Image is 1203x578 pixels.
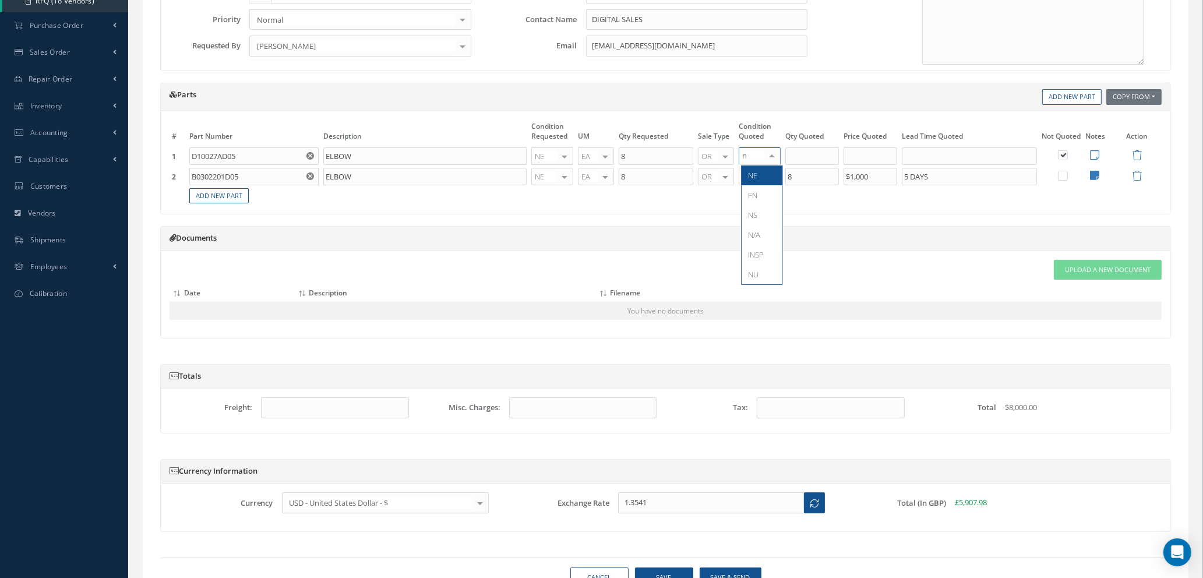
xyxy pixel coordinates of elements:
label: Freight: [170,403,252,412]
label: Email [498,41,577,50]
h5: Parts [170,90,489,100]
a: Add New Part [1042,89,1102,105]
th: Part Number [187,120,321,146]
th: Qty Requested [616,120,696,146]
label: Exchange Rate [498,499,610,507]
label: Contact Name [498,15,577,24]
span: OR [698,171,718,182]
label: Tax: [666,403,749,412]
h5: Currency Information [170,467,1162,476]
h5: Totals [170,372,1162,381]
span: Accounting [30,128,68,138]
span: [PERSON_NAME] [254,40,456,52]
span: Employees [30,262,68,272]
span: Repair Order [29,74,73,84]
th: Notes [1083,120,1112,146]
span: £5,907.98 [955,497,987,507]
label: Requested By [161,41,241,50]
span: Customers [30,181,68,191]
span: EA [578,150,598,162]
strong: 1 [172,151,176,161]
svg: Reset [306,152,314,160]
span: NU [749,269,759,280]
a: Remove [1132,151,1142,161]
th: Filename [596,284,1092,302]
th: Not Quoted [1039,120,1083,146]
svg: Reset [306,172,314,180]
button: Reset [304,147,319,165]
span: INSP [749,249,764,260]
span: NE [739,171,765,182]
button: Copy From [1106,89,1162,105]
span: USD - United States Dollar - $ [287,497,473,509]
strong: 2 [172,172,176,182]
span: Inventory [30,101,62,111]
a: Remove [1132,172,1142,182]
span: FN [749,190,758,200]
th: Date [170,284,269,302]
span: NS [749,210,758,220]
h5: Documents [170,234,657,243]
label: Priority [161,15,241,24]
label: Total [913,403,996,412]
th: Lead Time Quoted [899,120,1039,146]
span: Shipments [30,235,66,245]
span: NE [532,171,558,182]
span: Sales Order [30,47,70,57]
label: Misc. Charges: [418,403,500,412]
span: Normal [254,14,456,26]
span: N/A [749,230,761,240]
th: Description [321,120,529,146]
span: $8,000.00 [1005,402,1037,413]
label: Total (In GBP) [834,499,946,507]
span: EA [578,171,598,182]
th: Condition Quoted [736,120,783,146]
th: Description [294,284,595,302]
span: NE [749,170,758,181]
th: Action [1112,120,1162,146]
a: Upload a New Document [1054,260,1162,280]
label: Currency [161,499,273,507]
button: Reset [304,168,319,185]
div: Open Intercom Messenger [1163,538,1191,566]
span: OR [698,150,718,162]
span: NE [532,150,558,162]
th: Qty Quoted [783,120,841,146]
th: # [170,120,187,146]
span: Upload a New Document [1065,265,1151,275]
span: Capabilities [29,154,69,164]
span: Purchase Order [30,20,83,30]
a: Add New Part [189,188,249,204]
span: Vendors [28,208,56,218]
th: Condition Requested [529,120,576,146]
input: Select [739,150,765,161]
span: Calibration [30,288,67,298]
span: You have no documents [627,306,704,316]
th: UM [576,120,616,146]
th: Price Quoted [841,120,899,146]
th: Sale Type [696,120,736,146]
